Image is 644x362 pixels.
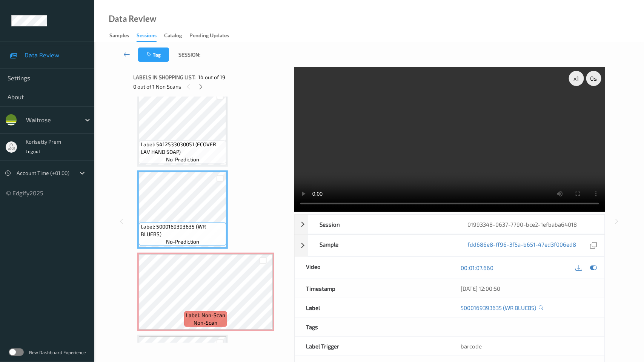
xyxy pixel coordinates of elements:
[198,74,226,81] span: 14 out of 19
[194,319,218,327] span: non-scan
[295,215,605,234] div: Session01993348-0637-7790-bce2-1efbaba64018
[141,223,225,238] span: Label: 5000169393635 (WR BLUEBS)
[164,31,189,41] a: Catalog
[186,311,225,319] span: Label: Non-Scan
[109,31,137,41] a: Samples
[134,74,196,81] span: Labels in shopping list:
[137,32,157,42] div: Sessions
[450,337,604,356] div: barcode
[295,279,450,298] div: Timestamp
[295,318,450,336] div: Tags
[586,71,601,86] div: 0 s
[189,31,237,41] a: Pending Updates
[308,215,456,234] div: Session
[295,337,450,356] div: Label Trigger
[295,235,605,257] div: Samplefdd686e8-ff96-3f5a-b651-47ed3f006ed8
[138,48,169,62] button: Tag
[164,32,182,41] div: Catalog
[166,238,199,245] span: no-prediction
[467,241,576,251] a: fdd686e8-ff96-3f5a-b651-47ed3f006ed8
[461,304,536,311] a: 5000169393635 (WR BLUEBS)
[569,71,584,86] div: x 1
[109,32,129,41] div: Samples
[166,156,199,163] span: no-prediction
[295,298,450,317] div: Label
[178,51,200,58] span: Session:
[461,264,494,271] a: 00:01:07.660
[137,31,164,42] a: Sessions
[295,257,450,279] div: Video
[456,215,604,234] div: 01993348-0637-7790-bce2-1efbaba64018
[134,82,289,91] div: 0 out of 1 Non Scans
[109,15,156,23] div: Data Review
[308,235,456,256] div: Sample
[461,285,593,292] div: [DATE] 12:00:50
[141,141,225,156] span: Label: 5412533030051 (ECOVER LAV HAND SOAP)
[189,32,229,41] div: Pending Updates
